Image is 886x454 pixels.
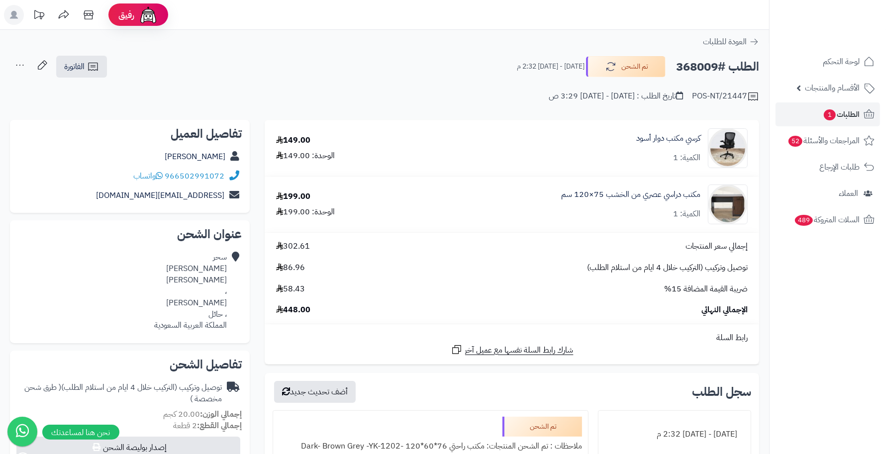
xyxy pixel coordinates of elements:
div: الكمية: 1 [673,152,700,164]
a: مكتب دراسي عصري من الخشب 75×120 سم [561,189,700,200]
a: لوحة التحكم [776,50,880,74]
img: 1747293346-1-90x90.jpg [708,128,747,168]
div: تاريخ الطلب : [DATE] - [DATE] 3:29 ص [549,91,683,102]
div: [DATE] - [DATE] 2:32 م [604,425,745,444]
a: العودة للطلبات [703,36,759,48]
span: ضريبة القيمة المضافة 15% [664,283,748,295]
button: أضف تحديث جديد [274,381,356,403]
h3: سجل الطلب [692,386,751,398]
a: تحديثات المنصة [26,5,51,27]
div: POS-NT/21447 [692,91,759,102]
small: 2 قطعة [173,420,242,432]
span: طلبات الإرجاع [819,160,860,174]
a: المراجعات والأسئلة52 [776,129,880,153]
h2: تفاصيل الشحن [18,359,242,370]
span: 52 [788,136,802,147]
div: الوحدة: 149.00 [276,150,335,162]
div: توصيل وتركيب (التركيب خلال 4 ايام من استلام الطلب) [18,382,222,405]
span: ( طرق شحن مخصصة ) [24,381,222,405]
a: 966502991072 [165,170,224,182]
button: تم الشحن [586,56,666,77]
h2: عنوان الشحن [18,228,242,240]
span: العودة للطلبات [703,36,747,48]
span: إجمالي سعر المنتجات [686,241,748,252]
a: السلات المتروكة489 [776,208,880,232]
span: 86.96 [276,262,305,273]
a: الفاتورة [56,56,107,78]
span: الإجمالي النهائي [701,304,748,316]
img: ai-face.png [138,5,158,25]
span: 58.43 [276,283,305,295]
div: رابط السلة [269,332,755,344]
div: سحر [PERSON_NAME] [PERSON_NAME] ، [PERSON_NAME] ، حائل المملكة العربية السعودية [154,252,227,331]
span: الفاتورة [64,61,85,73]
a: شارك رابط السلة نفسها مع عميل آخر [451,344,574,356]
div: 149.00 [276,135,310,146]
a: واتساب [133,170,163,182]
a: [PERSON_NAME] [165,151,225,163]
span: المراجعات والأسئلة [788,134,860,148]
div: الكمية: 1 [673,208,700,220]
img: 1751106397-1-90x90.jpg [708,184,747,224]
span: رفيق [118,9,134,21]
a: [EMAIL_ADDRESS][DOMAIN_NAME] [96,189,224,201]
a: طلبات الإرجاع [776,155,880,179]
small: 20.00 كجم [163,408,242,420]
span: العملاء [839,186,858,200]
div: الوحدة: 199.00 [276,206,335,218]
span: 489 [795,215,813,226]
img: logo-2.png [818,28,877,49]
span: الطلبات [823,107,860,121]
span: 1 [824,109,836,120]
div: تم الشحن [502,417,582,437]
span: الأقسام والمنتجات [805,81,860,95]
span: السلات المتروكة [794,213,860,227]
a: العملاء [776,182,880,205]
small: [DATE] - [DATE] 2:32 م [517,62,585,72]
h2: الطلب #368009 [676,57,759,77]
h2: تفاصيل العميل [18,128,242,140]
span: 302.61 [276,241,310,252]
a: كرسي مكتب دوار أسود [636,133,700,144]
strong: إجمالي القطع: [197,420,242,432]
strong: إجمالي الوزن: [200,408,242,420]
span: 448.00 [276,304,310,316]
span: توصيل وتركيب (التركيب خلال 4 ايام من استلام الطلب) [587,262,748,273]
span: لوحة التحكم [823,55,860,69]
div: 199.00 [276,191,310,202]
span: شارك رابط السلة نفسها مع عميل آخر [465,345,574,356]
a: الطلبات1 [776,102,880,126]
